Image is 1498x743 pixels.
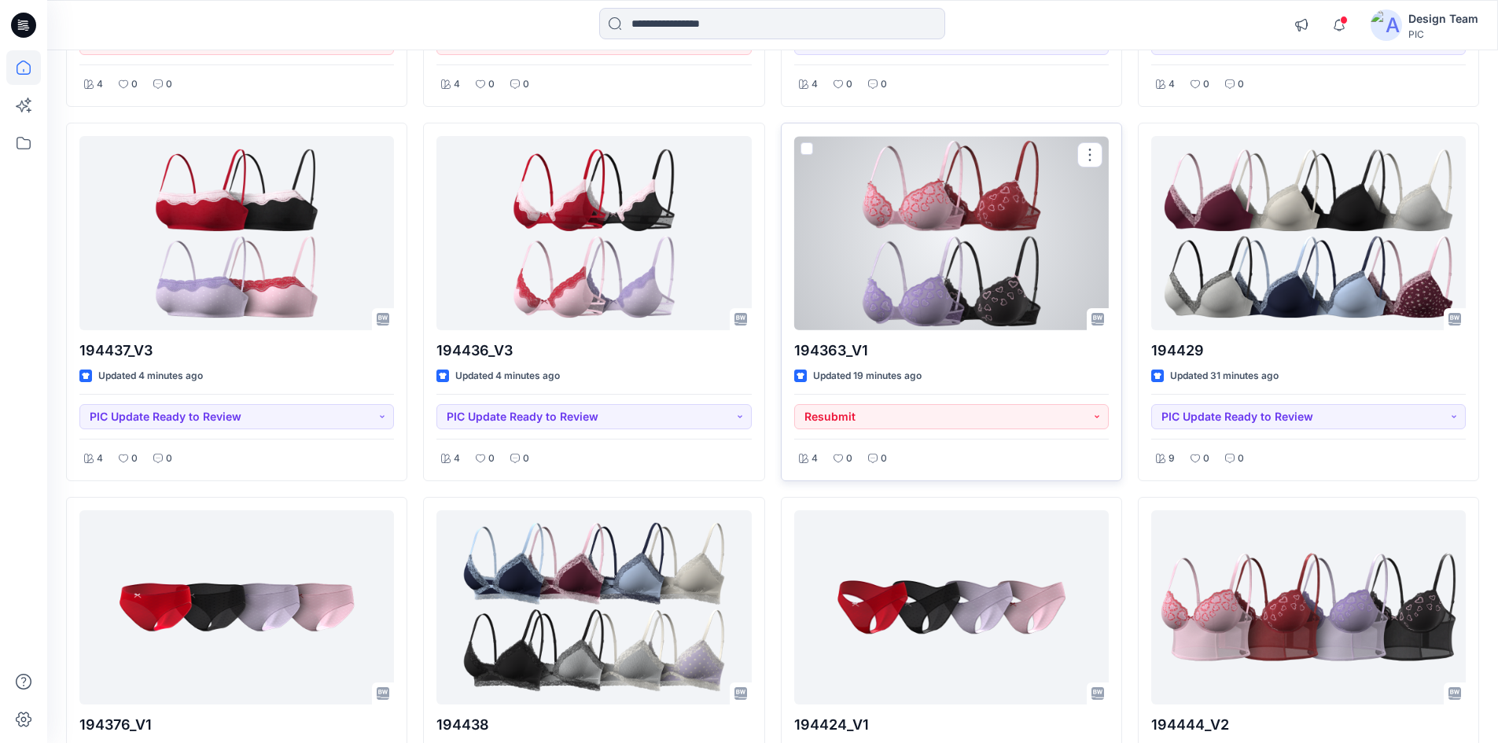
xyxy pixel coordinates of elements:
[436,510,751,704] a: 194438
[166,451,172,467] p: 0
[454,76,460,93] p: 4
[1408,28,1478,40] div: PIC
[454,451,460,467] p: 4
[1238,451,1244,467] p: 0
[1371,9,1402,41] img: avatar
[1151,714,1466,736] p: 194444_V2
[1151,136,1466,330] a: 194429
[846,76,852,93] p: 0
[794,510,1109,704] a: 194424_V1
[79,714,394,736] p: 194376_V1
[79,340,394,362] p: 194437_V3
[1169,76,1175,93] p: 4
[1151,340,1466,362] p: 194429
[488,451,495,467] p: 0
[1203,451,1209,467] p: 0
[436,714,751,736] p: 194438
[794,340,1109,362] p: 194363_V1
[1203,76,1209,93] p: 0
[131,76,138,93] p: 0
[881,76,887,93] p: 0
[455,368,560,384] p: Updated 4 minutes ago
[1238,76,1244,93] p: 0
[488,76,495,93] p: 0
[1170,368,1279,384] p: Updated 31 minutes ago
[881,451,887,467] p: 0
[97,76,103,93] p: 4
[97,451,103,467] p: 4
[523,451,529,467] p: 0
[79,136,394,330] a: 194437_V3
[794,714,1109,736] p: 194424_V1
[1151,510,1466,704] a: 194444_V2
[846,451,852,467] p: 0
[1408,9,1478,28] div: Design Team
[812,451,818,467] p: 4
[166,76,172,93] p: 0
[523,76,529,93] p: 0
[812,76,818,93] p: 4
[98,368,203,384] p: Updated 4 minutes ago
[131,451,138,467] p: 0
[79,510,394,704] a: 194376_V1
[794,136,1109,330] a: 194363_V1
[1169,451,1175,467] p: 9
[436,136,751,330] a: 194436_V3
[813,368,922,384] p: Updated 19 minutes ago
[436,340,751,362] p: 194436_V3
